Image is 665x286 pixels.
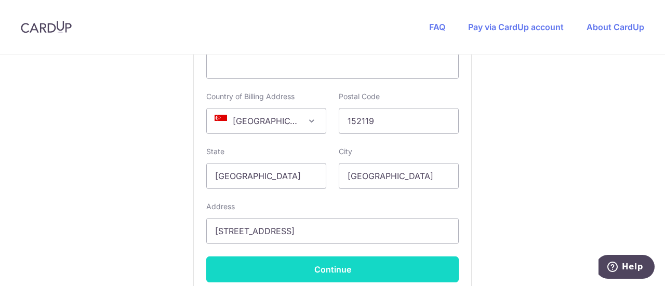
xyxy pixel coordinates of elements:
[215,60,450,72] iframe: Secure card payment input frame
[206,91,295,102] label: Country of Billing Address
[206,256,459,282] button: Continue
[339,91,380,102] label: Postal Code
[206,201,235,212] label: Address
[339,146,352,157] label: City
[21,21,72,33] img: CardUp
[598,255,655,281] iframe: Opens a widget where you can find more information
[429,22,445,32] a: FAQ
[339,108,459,134] input: Example 123456
[206,146,224,157] label: State
[468,22,564,32] a: Pay via CardUp account
[206,108,326,134] span: Singapore
[207,108,326,133] span: Singapore
[587,22,644,32] a: About CardUp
